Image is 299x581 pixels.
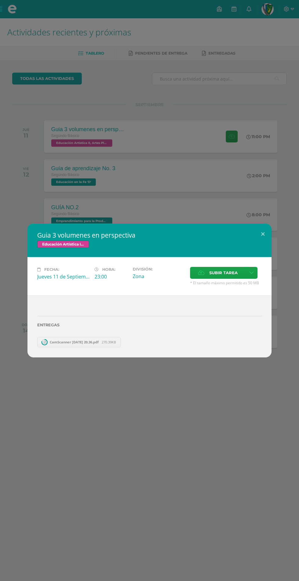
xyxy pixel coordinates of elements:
span: * El tamaño máximo permitido es 50 MB [190,280,262,285]
span: Educación Artística II, Artes Plásticas [37,241,89,248]
span: Fecha: [44,267,59,272]
div: Jueves 11 de Septiembre [37,273,90,280]
a: CamScanner 11-09-2025 20.36.pdf [37,337,121,347]
span: Subir tarea [209,267,238,278]
span: CamScanner [DATE] 20.36.pdf [47,340,102,344]
span: Hora: [102,267,115,272]
label: División: [133,267,185,271]
div: 23:00 [95,273,128,280]
h2: Guia 3 volumenes en perspectiva [37,231,262,239]
div: Zona [133,273,185,280]
button: Close (Esc) [254,224,272,244]
span: 270.39KB [102,340,116,344]
label: Entregas [37,323,262,327]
